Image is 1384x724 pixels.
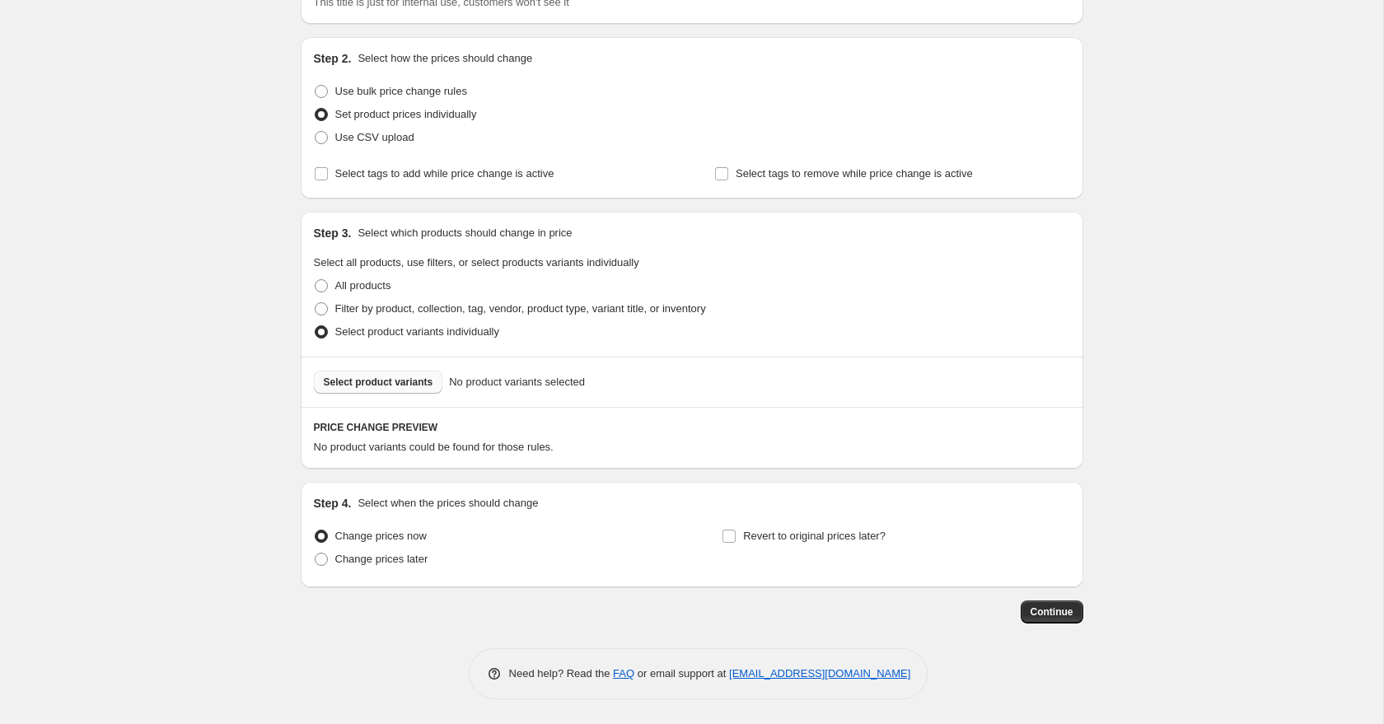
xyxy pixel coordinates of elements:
span: Use CSV upload [335,131,414,143]
span: Change prices later [335,553,428,565]
span: All products [335,279,391,292]
span: Continue [1031,605,1073,619]
span: Use bulk price change rules [335,85,467,97]
button: Continue [1021,600,1083,624]
span: Select all products, use filters, or select products variants individually [314,256,639,269]
p: Select which products should change in price [358,225,572,241]
span: Select product variants [324,376,433,389]
p: Select when the prices should change [358,495,538,511]
h2: Step 3. [314,225,352,241]
button: Select product variants [314,371,443,394]
span: Filter by product, collection, tag, vendor, product type, variant title, or inventory [335,302,706,315]
a: FAQ [613,667,634,680]
span: Revert to original prices later? [743,530,886,542]
span: No product variants selected [449,374,585,390]
a: [EMAIL_ADDRESS][DOMAIN_NAME] [729,667,910,680]
p: Select how the prices should change [358,50,532,67]
h6: PRICE CHANGE PREVIEW [314,421,1070,434]
span: Set product prices individually [335,108,477,120]
span: Select tags to remove while price change is active [736,167,973,180]
span: Select product variants individually [335,325,499,338]
span: or email support at [634,667,729,680]
span: No product variants could be found for those rules. [314,441,554,453]
span: Change prices now [335,530,427,542]
h2: Step 2. [314,50,352,67]
span: Select tags to add while price change is active [335,167,554,180]
span: Need help? Read the [509,667,614,680]
h2: Step 4. [314,495,352,511]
